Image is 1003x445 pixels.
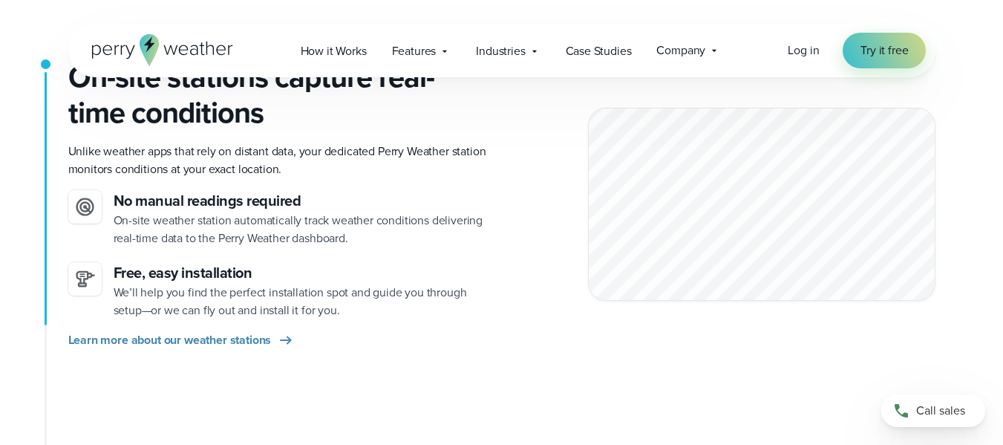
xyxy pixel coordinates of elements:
[68,331,272,349] span: Learn more about our weather stations
[656,42,705,59] span: Company
[288,36,379,66] a: How it Works
[68,143,490,178] p: Unlike weather apps that rely on distant data, your dedicated Perry Weather station monitors cond...
[392,42,437,60] span: Features
[788,42,819,59] a: Log in
[114,212,490,247] p: On-site weather station automatically track weather conditions delivering real-time data to the P...
[114,284,490,319] p: We’ll help you find the perfect installation spot and guide you through setup—or we can fly out a...
[114,262,490,284] h3: Free, easy installation
[881,394,985,427] a: Call sales
[843,33,926,68] a: Try it free
[916,402,965,420] span: Call sales
[566,42,632,60] span: Case Studies
[553,36,644,66] a: Case Studies
[476,42,525,60] span: Industries
[114,190,490,212] h3: No manual readings required
[860,42,908,59] span: Try it free
[301,42,367,60] span: How it Works
[68,59,490,131] h2: On-site stations capture real-time conditions
[68,331,295,349] a: Learn more about our weather stations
